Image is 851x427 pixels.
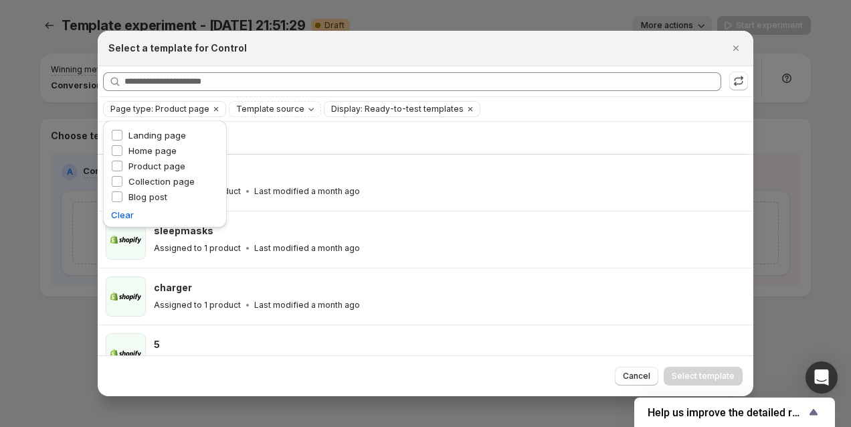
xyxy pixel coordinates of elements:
span: Page type: Product page [110,104,209,114]
button: Template source [229,102,320,116]
p: Last modified a month ago [254,243,360,254]
p: Last modified a month ago [254,186,360,197]
button: Clear [464,102,477,116]
h3: charger [154,281,192,294]
h3: 5 [154,338,160,351]
span: Blog post [128,191,167,202]
p: Assigned to 1 product [154,243,241,254]
span: Template source [236,104,304,114]
img: 5 [106,333,146,373]
img: charger [106,276,146,317]
span: Help us improve the detailed report for A/B campaigns [648,406,806,419]
span: Product page [128,161,185,171]
button: Show survey - Help us improve the detailed report for A/B campaigns [648,404,822,420]
p: Assigned to 1 product [154,300,241,311]
div: Open Intercom Messenger [806,361,838,394]
h2: Select a template for Control [108,41,247,55]
span: Landing page [128,130,186,141]
button: Cancel [615,367,658,386]
button: Page type: Product page [104,102,209,116]
span: Cancel [623,371,650,381]
button: Close [727,39,745,58]
p: Last modified a month ago [254,300,360,311]
button: Clear [111,208,134,222]
button: Display: Ready-to-test templates [324,102,464,116]
button: Clear [209,102,223,116]
span: Display: Ready-to-test templates [331,104,464,114]
span: Home page [128,145,177,156]
span: Collection page [128,176,195,187]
